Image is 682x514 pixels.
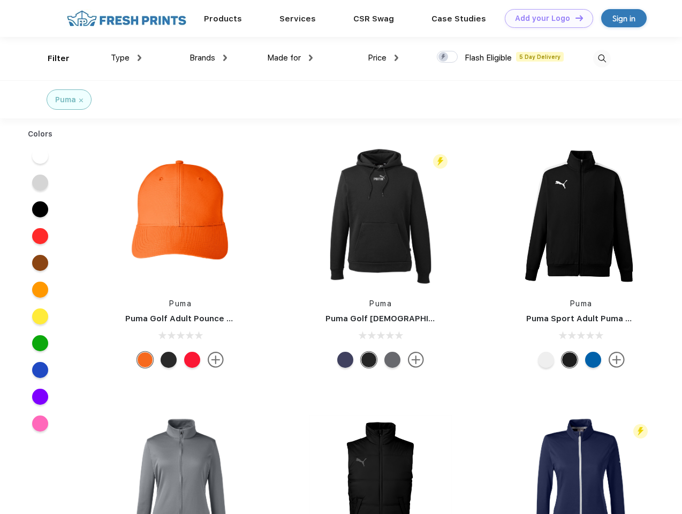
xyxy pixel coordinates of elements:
[267,53,301,63] span: Made for
[593,50,611,67] img: desktop_search.svg
[633,424,648,439] img: flash_active_toggle.svg
[279,14,316,24] a: Services
[612,12,635,25] div: Sign in
[510,145,653,288] img: func=resize&h=266
[48,52,70,65] div: Filter
[190,53,215,63] span: Brands
[516,52,564,62] span: 5 Day Delivery
[585,352,601,368] div: Lapis Blue
[570,299,593,308] a: Puma
[208,352,224,368] img: more.svg
[601,9,647,27] a: Sign in
[465,53,512,63] span: Flash Eligible
[325,314,524,323] a: Puma Golf [DEMOGRAPHIC_DATA]' Icon Golf Polo
[609,352,625,368] img: more.svg
[575,15,583,21] img: DT
[368,53,387,63] span: Price
[433,154,448,169] img: flash_active_toggle.svg
[562,352,578,368] div: Puma Black
[169,299,192,308] a: Puma
[137,352,153,368] div: Vibrant Orange
[408,352,424,368] img: more.svg
[204,14,242,24] a: Products
[111,53,130,63] span: Type
[125,314,289,323] a: Puma Golf Adult Pounce Adjustable Cap
[395,55,398,61] img: dropdown.png
[515,14,570,23] div: Add your Logo
[538,352,554,368] div: White and Quiet Shade
[309,55,313,61] img: dropdown.png
[184,352,200,368] div: High Risk Red
[64,9,190,28] img: fo%20logo%202.webp
[20,128,61,140] div: Colors
[138,55,141,61] img: dropdown.png
[161,352,177,368] div: Puma Black
[55,94,76,105] div: Puma
[353,14,394,24] a: CSR Swag
[361,352,377,368] div: Puma Black
[337,352,353,368] div: Peacoat
[109,145,252,288] img: func=resize&h=266
[369,299,392,308] a: Puma
[223,55,227,61] img: dropdown.png
[384,352,400,368] div: Quiet Shade
[309,145,452,288] img: func=resize&h=266
[79,99,83,102] img: filter_cancel.svg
